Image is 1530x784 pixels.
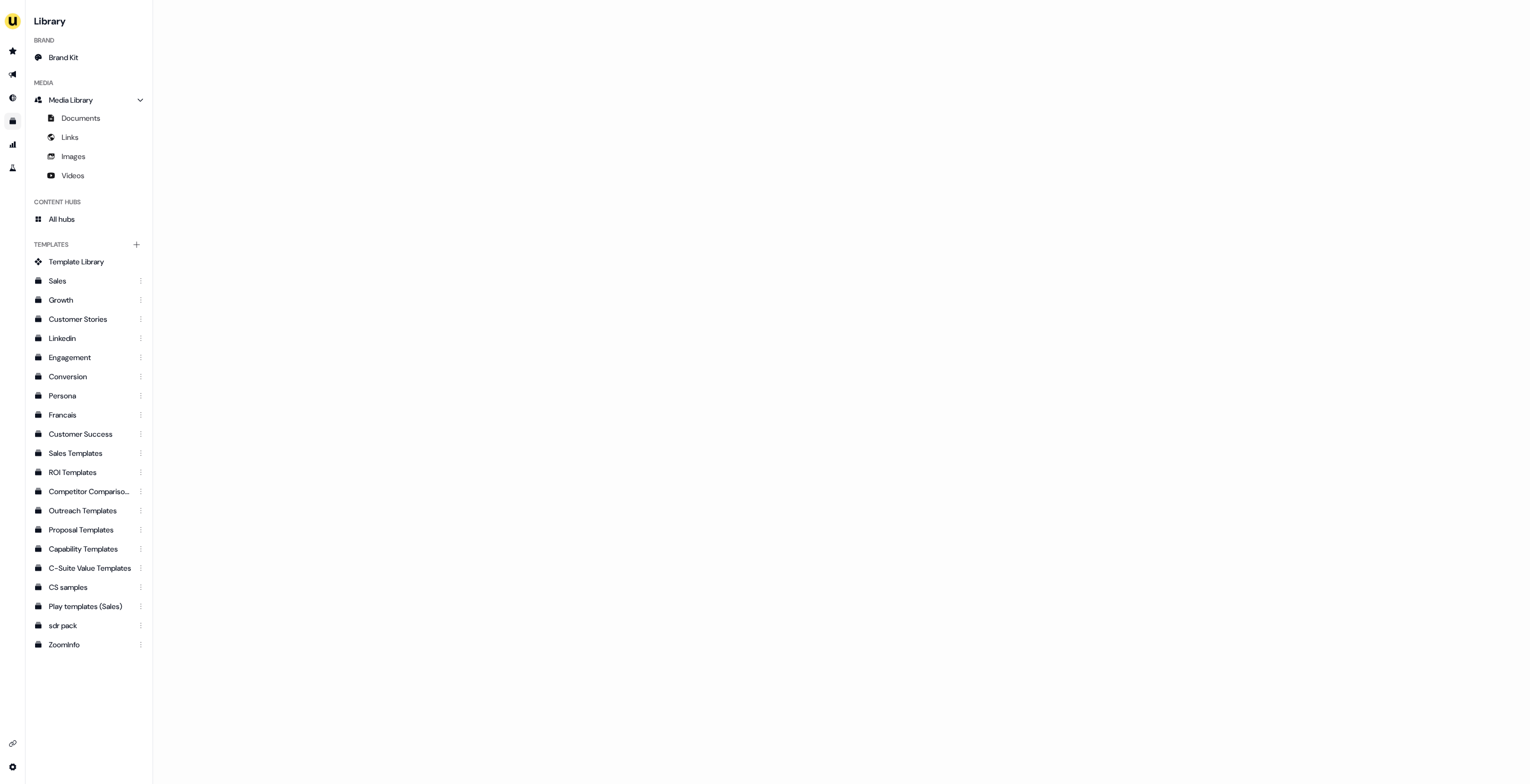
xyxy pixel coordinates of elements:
[4,43,21,60] a: Go to prospects
[62,113,100,123] span: Documents
[49,333,131,344] div: Linkedin
[30,579,148,596] a: CS samples
[49,544,131,554] div: Capability Templates
[49,390,131,401] div: Persona
[30,483,148,500] a: Competitor Comparisons
[49,524,131,535] div: Proposal Templates
[30,560,148,577] a: C-Suite Value Templates
[49,256,104,267] span: Template Library
[30,598,148,615] a: Play templates (Sales)
[4,89,21,106] a: Go to Inbound
[4,758,21,775] a: Go to integrations
[4,160,21,177] a: Go to experiments
[30,211,148,228] a: All hubs
[30,194,148,211] div: Content Hubs
[62,151,86,162] span: Images
[4,66,21,83] a: Go to outbound experience
[30,253,148,270] a: Template Library
[4,113,21,130] a: Go to templates
[30,13,148,28] h3: Library
[30,272,148,289] a: Sales
[30,148,148,165] a: Images
[30,49,148,66] a: Brand Kit
[49,352,131,363] div: Engagement
[49,467,131,478] div: ROI Templates
[30,74,148,91] div: Media
[30,167,148,184] a: Videos
[30,387,148,404] a: Persona
[49,505,131,516] div: Outreach Templates
[30,110,148,127] a: Documents
[30,32,148,49] div: Brand
[30,502,148,519] a: Outreach Templates
[49,276,131,286] div: Sales
[49,563,131,573] div: C-Suite Value Templates
[49,410,131,420] div: Francais
[30,406,148,423] a: Francais
[30,636,148,653] a: ZoomInfo
[49,639,131,650] div: ZoomInfo
[49,314,131,324] div: Customer Stories
[30,311,148,328] a: Customer Stories
[49,448,131,458] div: Sales Templates
[30,349,148,366] a: Engagement
[30,540,148,557] a: Capability Templates
[49,371,131,382] div: Conversion
[4,136,21,153] a: Go to attribution
[49,582,131,593] div: CS samples
[30,129,148,146] a: Links
[49,295,131,305] div: Growth
[30,445,148,462] a: Sales Templates
[49,95,93,105] span: Media Library
[30,236,148,253] div: Templates
[30,617,148,634] a: sdr pack
[49,429,131,439] div: Customer Success
[30,330,148,347] a: Linkedin
[49,486,131,497] div: Competitor Comparisons
[30,368,148,385] a: Conversion
[49,620,131,631] div: sdr pack
[4,735,21,752] a: Go to integrations
[49,601,131,612] div: Play templates (Sales)
[62,170,85,181] span: Videos
[30,291,148,308] a: Growth
[30,464,148,481] a: ROI Templates
[49,214,75,224] span: All hubs
[30,91,148,109] a: Media Library
[30,521,148,538] a: Proposal Templates
[30,426,148,443] a: Customer Success
[49,52,78,63] span: Brand Kit
[62,132,79,143] span: Links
